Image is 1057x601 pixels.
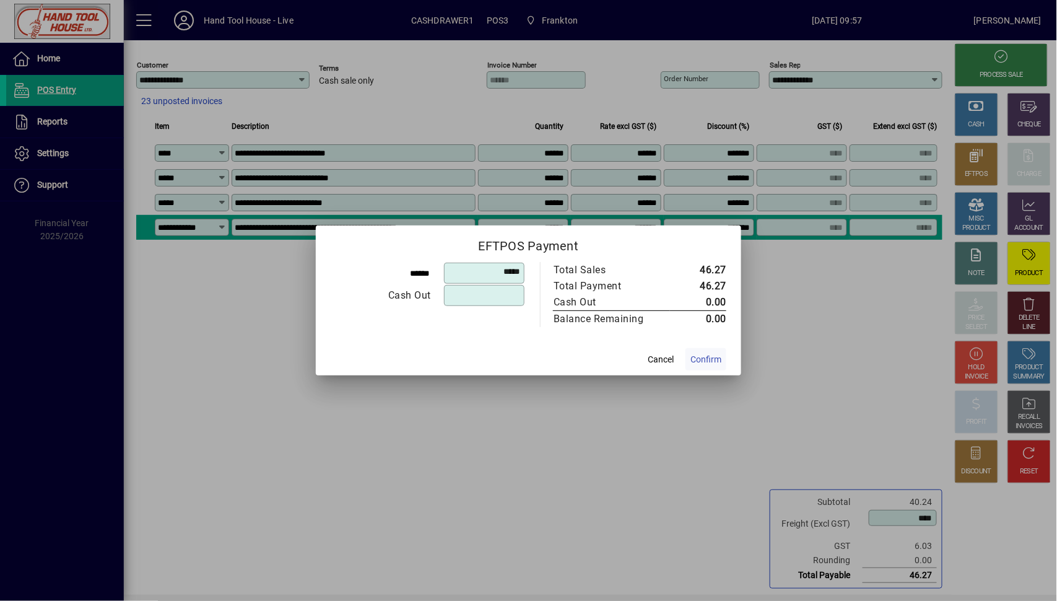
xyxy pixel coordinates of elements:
div: Cash Out [554,295,658,310]
td: 46.27 [670,278,726,294]
button: Cancel [641,348,681,371]
button: Confirm [685,348,726,371]
td: Total Payment [553,278,670,294]
td: 0.00 [670,294,726,311]
td: Total Sales [553,262,670,278]
div: Cash Out [331,288,431,303]
h2: EFTPOS Payment [316,226,741,261]
span: Confirm [690,353,721,366]
td: 0.00 [670,311,726,328]
div: Balance Remaining [554,312,658,327]
td: 46.27 [670,262,726,278]
span: Cancel [648,353,674,366]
